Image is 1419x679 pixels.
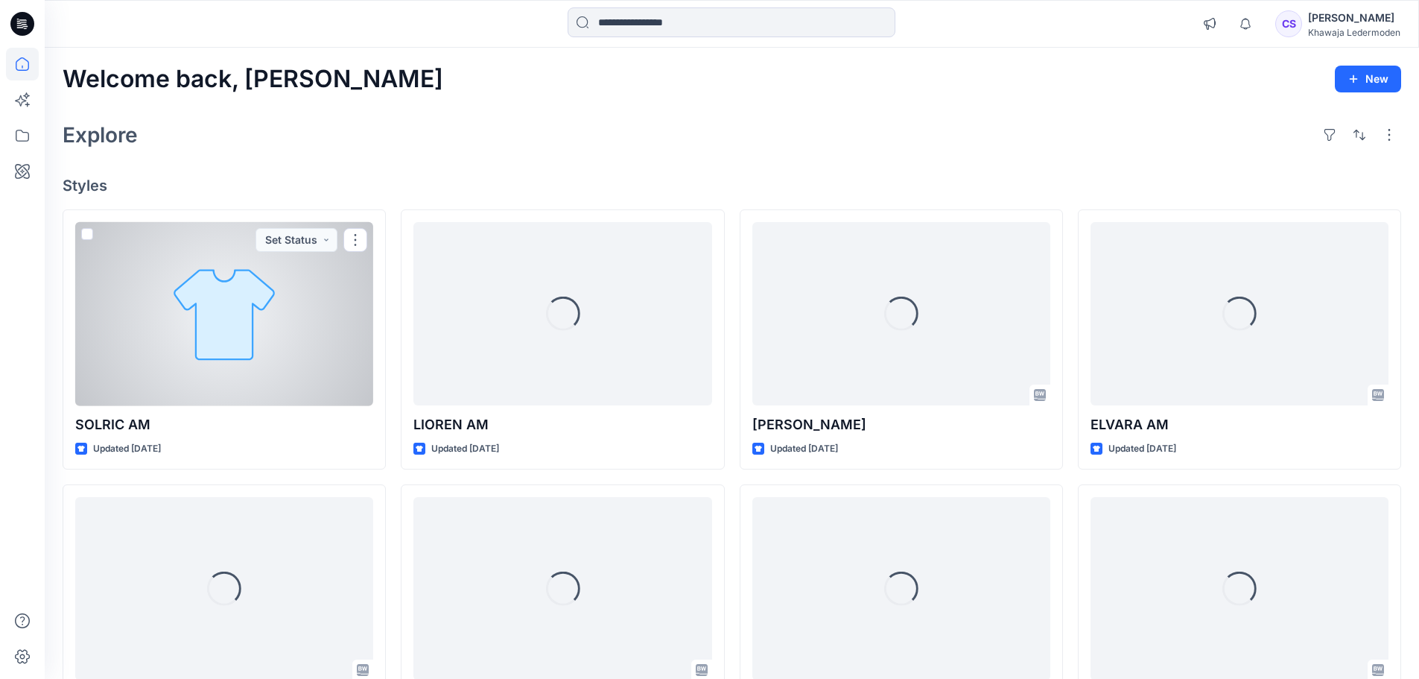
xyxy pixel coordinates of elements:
p: LIOREN AM [413,414,711,435]
p: [PERSON_NAME] [752,414,1050,435]
p: Updated [DATE] [1108,441,1176,457]
p: Updated [DATE] [770,441,838,457]
div: Khawaja Ledermoden [1308,27,1400,38]
h4: Styles [63,177,1401,195]
p: Updated [DATE] [93,441,161,457]
p: Updated [DATE] [431,441,499,457]
div: CS [1275,10,1302,37]
p: SOLRIC AM [75,414,373,435]
div: [PERSON_NAME] [1308,9,1400,27]
h2: Welcome back, [PERSON_NAME] [63,66,443,93]
h2: Explore [63,123,138,147]
button: New [1335,66,1401,92]
p: ELVARA AM [1091,414,1388,435]
a: SOLRIC AM [75,222,373,406]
